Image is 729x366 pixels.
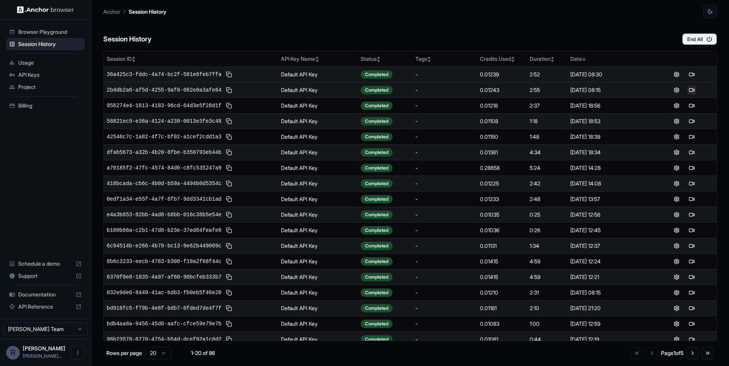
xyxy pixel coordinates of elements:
div: 2:37 [530,102,564,109]
div: - [415,117,474,125]
td: Default API Key [278,269,358,285]
div: Credits Used [480,55,524,63]
div: [DATE] 13:57 [570,195,649,203]
div: [DATE] 12:45 [570,227,649,234]
div: 2:42 [530,180,564,187]
div: - [415,149,474,156]
div: Completed [361,133,393,141]
h6: Session History [103,34,151,45]
div: [DATE] 12:56 [570,211,649,219]
div: 4:59 [530,273,564,281]
div: - [415,133,474,141]
div: 0.01239 [480,71,524,78]
div: - [415,336,474,343]
div: Session History [6,38,85,50]
div: [DATE] 14:08 [570,180,649,187]
div: 1:18 [530,117,564,125]
button: Open menu [71,346,85,360]
td: Default API Key [278,222,358,238]
div: 0.28658 [480,164,524,172]
div: [DATE] 12:21 [570,273,649,281]
div: 0:44 [530,336,564,343]
div: Completed [361,117,393,125]
div: 0.01181 [480,304,524,312]
div: Browser Playground [6,26,85,38]
div: - [415,304,474,312]
div: Completed [361,70,393,79]
div: Completed [361,288,393,297]
div: Completed [361,179,393,188]
div: - [415,164,474,172]
span: Usage [18,59,82,67]
div: - [415,180,474,187]
div: Billing [6,100,85,112]
div: 4:34 [530,149,564,156]
div: Completed [361,242,393,250]
span: dfab5673-a32b-4b20-8fbe-b350793eb44b [107,149,221,156]
td: Default API Key [278,316,358,331]
span: Browser Playground [18,28,82,36]
div: 1:00 [530,320,564,328]
span: API Reference [18,303,73,311]
div: Completed [361,320,393,328]
td: Default API Key [278,160,358,176]
nav: breadcrumb [103,7,166,16]
div: API Reference [6,301,85,313]
td: Default API Key [278,67,358,82]
span: 0edf1a34-e55f-4a7f-8fb7-9dd3341cb1ad [107,195,221,203]
div: 1:48 [530,133,564,141]
td: Default API Key [278,129,358,144]
span: ↕ [551,56,554,62]
div: [DATE] 18:53 [570,117,649,125]
button: End All [682,33,717,45]
div: Completed [361,211,393,219]
span: b100b66a-c2b1-47d8-b23e-37ed64feafe6 [107,227,221,234]
td: Default API Key [278,144,358,160]
td: Default API Key [278,238,358,254]
span: ↕ [315,56,319,62]
td: Default API Key [278,82,358,98]
span: 8b6c3233-eecb-4783-b308-f10a2f68f44c [107,258,221,265]
div: 0.01415 [480,273,524,281]
div: [DATE] 21:20 [570,304,649,312]
div: [DATE] 12:24 [570,258,649,265]
div: - [415,211,474,219]
span: 2bddb2a6-af5d-4255-9af0-082e0a3afe64 [107,86,221,94]
div: Completed [361,335,393,344]
span: ↕ [427,56,431,62]
div: 0.01210 [480,289,524,296]
span: Session History [18,40,82,48]
div: Completed [361,164,393,172]
td: Default API Key [278,98,358,113]
div: [DATE] 18:56 [570,102,649,109]
div: 2:55 [530,86,564,94]
span: Billing [18,102,82,109]
div: - [415,71,474,78]
div: Completed [361,226,393,234]
div: [DATE] 14:28 [570,164,649,172]
div: Completed [361,101,393,110]
div: [DATE] 08:15 [570,86,649,94]
span: Documentation [18,291,73,298]
div: 2:10 [530,304,564,312]
div: - [415,242,474,250]
div: Session ID [107,55,275,63]
span: 956274e4-1613-4183-96cd-64d3e5f28d1f [107,102,221,109]
img: Anchor Logo [17,6,74,13]
p: Session History [129,8,166,16]
div: Project [6,81,85,93]
td: Default API Key [278,331,358,347]
p: Anchor [103,8,120,16]
span: ↓ [582,56,586,62]
div: 4:59 [530,258,564,265]
div: [DATE] 08:15 [570,289,649,296]
td: Default API Key [278,254,358,269]
span: ↕ [132,56,136,62]
span: a70185f2-47fc-4574-84d6-c8fc535247a9 [107,164,221,172]
span: 58821ec9-e36a-4124-a239-0013e3fe3c48 [107,117,221,125]
div: [DATE] 12:19 [570,336,649,343]
div: Completed [361,304,393,312]
div: Status [361,55,409,63]
div: 0.01150 [480,133,524,141]
div: - [415,86,474,94]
